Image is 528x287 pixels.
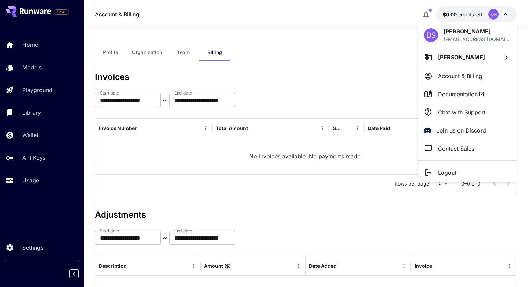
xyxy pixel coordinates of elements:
span: Documentation [438,90,484,98]
p: Join us on Discord [437,126,486,135]
span: [PERSON_NAME] [438,54,485,61]
p: Contact Sales [438,144,474,153]
div: xolero@gmail.com [443,36,511,43]
p: Account & Billing [438,72,482,80]
p: Logout [438,168,456,177]
p: Chat with Support [438,108,485,116]
p: [PERSON_NAME] [443,27,511,36]
p: [EMAIL_ADDRESS][DOMAIN_NAME] [443,36,511,43]
div: DS [424,28,438,42]
button: [PERSON_NAME] [418,48,517,67]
